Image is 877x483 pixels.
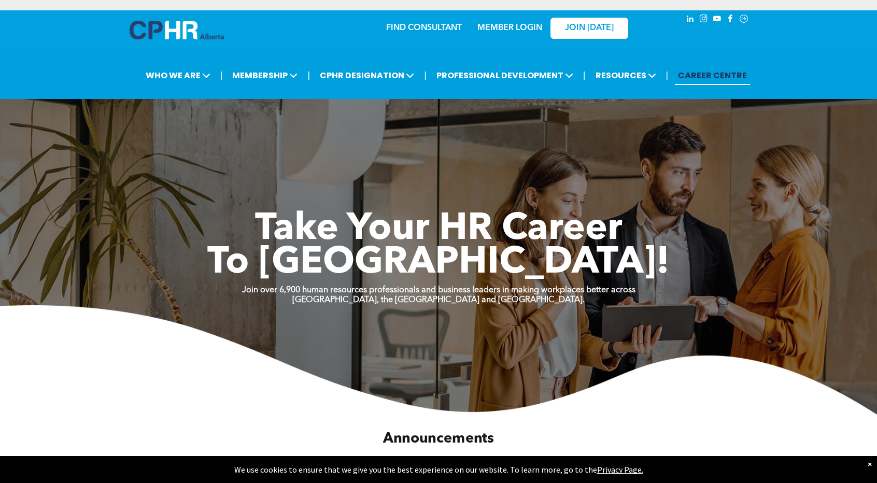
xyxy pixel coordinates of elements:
li: | [307,65,310,86]
img: A blue and white logo for cp alberta [130,21,224,39]
li: | [583,65,586,86]
strong: Join over 6,900 human resources professionals and business leaders in making workplaces better ac... [242,286,635,294]
li: | [220,65,223,86]
a: FIND CONSULTANT [386,24,462,32]
a: instagram [698,13,709,27]
a: CAREER CENTRE [675,66,750,85]
a: JOIN [DATE] [550,18,628,39]
a: linkedin [684,13,696,27]
span: MEMBERSHIP [229,66,301,85]
strong: [GEOGRAPHIC_DATA], the [GEOGRAPHIC_DATA] and [GEOGRAPHIC_DATA]. [292,296,585,304]
a: Social network [738,13,749,27]
span: To [GEOGRAPHIC_DATA]! [207,245,670,282]
a: Privacy Page. [597,464,643,475]
span: CPHR DESIGNATION [317,66,417,85]
span: WHO WE ARE [143,66,214,85]
span: PROFESSIONAL DEVELOPMENT [433,66,576,85]
span: Take Your HR Career [255,211,623,248]
span: RESOURCES [592,66,659,85]
span: JOIN [DATE] [565,23,614,33]
div: Dismiss notification [868,459,872,469]
span: Announcements [383,432,494,446]
a: facebook [725,13,736,27]
li: | [424,65,427,86]
li: | [666,65,669,86]
a: MEMBER LOGIN [477,24,542,32]
a: youtube [711,13,723,27]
